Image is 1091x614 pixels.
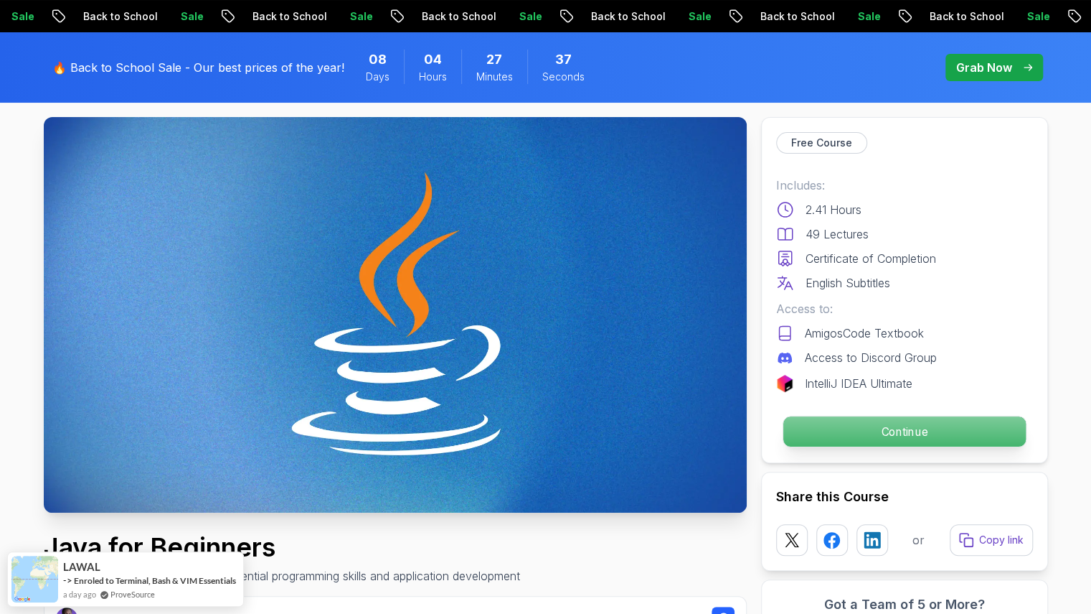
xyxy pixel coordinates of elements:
[950,524,1033,556] button: Copy link
[671,9,717,24] p: Sale
[743,9,841,24] p: Back to School
[44,567,520,585] p: Beginner-friendly Java course for essential programming skills and application development
[44,533,520,562] h1: Java for Beginners
[486,50,502,70] span: 27 Minutes
[979,533,1024,547] p: Copy link
[806,201,861,218] p: 2.41 Hours
[110,588,155,600] a: ProveSource
[791,136,852,150] p: Free Course
[63,575,72,586] span: ->
[912,9,1010,24] p: Back to School
[11,556,58,603] img: provesource social proof notification image
[782,416,1026,447] button: Continue
[164,9,209,24] p: Sale
[806,274,890,292] p: English Subtitles
[366,70,389,84] span: Days
[44,117,747,513] img: java-for-beginners_thumbnail
[405,9,502,24] p: Back to School
[776,300,1033,317] p: Access to:
[956,59,1012,76] p: Grab Now
[66,9,164,24] p: Back to School
[419,70,447,84] span: Hours
[424,50,442,70] span: 4 Hours
[776,375,793,392] img: jetbrains logo
[63,561,100,573] span: LAWAL
[776,177,1033,194] p: Includes:
[52,59,344,76] p: 🔥 Back to School Sale - Our best prices of the year!
[805,325,924,342] p: AmigosCode Textbook
[776,487,1033,507] h2: Share this Course
[555,50,572,70] span: 37 Seconds
[805,375,912,392] p: IntelliJ IDEA Ultimate
[542,70,585,84] span: Seconds
[912,531,925,549] p: or
[574,9,671,24] p: Back to School
[806,225,869,243] p: 49 Lectures
[63,588,96,600] span: a day ago
[783,417,1025,447] p: Continue
[806,250,936,267] p: Certificate of Completion
[369,50,387,70] span: 8 Days
[74,575,236,586] a: Enroled to Terminal, Bash & VIM Essentials
[841,9,887,24] p: Sale
[1010,9,1056,24] p: Sale
[805,349,937,366] p: Access to Discord Group
[333,9,379,24] p: Sale
[502,9,548,24] p: Sale
[476,70,513,84] span: Minutes
[235,9,333,24] p: Back to School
